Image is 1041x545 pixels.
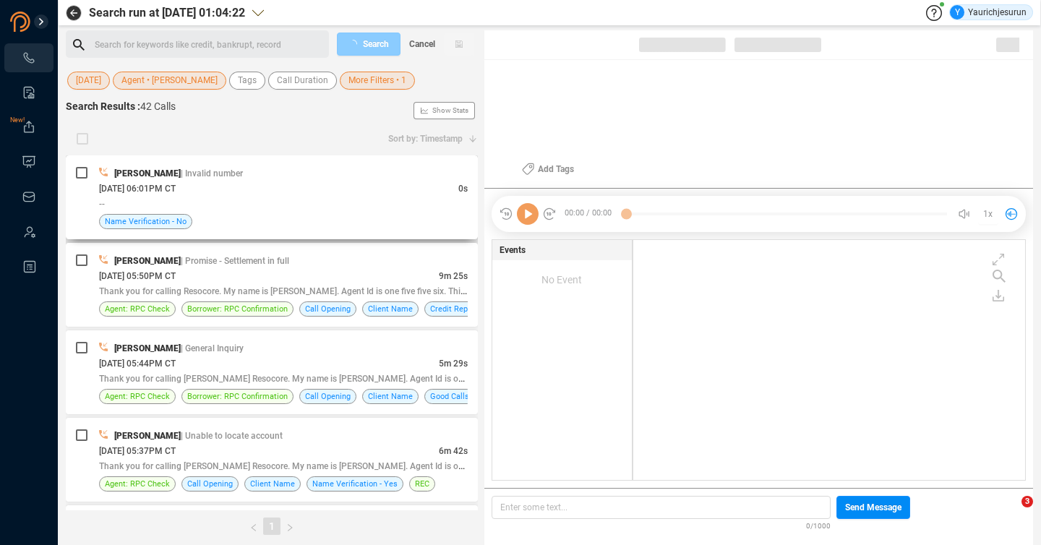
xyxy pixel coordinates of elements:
span: Call Opening [305,302,351,316]
span: Client Name [368,302,413,316]
span: Credit Reporting Disclosure [430,302,529,316]
button: Add Tags [513,158,583,181]
span: 5m 29s [439,359,468,369]
span: Agent: RPC Check [105,302,170,316]
span: | Promise - Settlement in full [181,256,289,266]
span: Add Tags [538,158,574,181]
span: Borrower: RPC Confirmation [187,390,288,403]
span: | Invalid number [181,168,243,179]
li: Inbox [4,182,53,211]
div: [PERSON_NAME]| General Inquiry[DATE] 05:44PM CT5m 29sThank you for calling [PERSON_NAME] Resocore... [66,330,478,414]
span: Show Stats [432,24,468,197]
span: 00:00 / 00:00 [557,203,626,225]
button: More Filters • 1 [340,72,415,90]
span: [PERSON_NAME] [114,343,181,353]
div: grid [641,244,1025,479]
li: Exports [4,113,53,142]
span: [DATE] [76,72,101,90]
span: [PERSON_NAME] [114,256,181,266]
button: Tags [229,72,265,90]
li: Interactions [4,43,53,72]
span: Name Verification - No [105,215,187,228]
span: 9m 25s [439,271,468,281]
span: Client Name [368,390,413,403]
li: Visuals [4,147,53,176]
span: 3 [1021,496,1033,507]
div: [PERSON_NAME]| Unable to locate account[DATE] 05:37PM CT6m 42sThank you for calling [PERSON_NAME]... [66,418,478,502]
span: Agent • [PERSON_NAME] [121,72,218,90]
button: Call Duration [268,72,337,90]
span: Client Name [250,477,295,491]
button: [DATE] [67,72,110,90]
span: Search run at [DATE] 01:04:22 [89,4,245,22]
a: 1 [264,518,280,534]
span: Call Duration [277,72,328,90]
span: [DATE] 06:01PM CT [99,184,176,194]
span: Events [500,244,526,257]
button: left [244,518,263,535]
span: Cancel [409,33,435,56]
span: Agent: RPC Check [105,477,170,491]
span: [PERSON_NAME] [114,168,181,179]
span: [PERSON_NAME] [114,431,181,441]
div: [PERSON_NAME]| Promise - Settlement in full[DATE] 05:50PM CT9m 25sThank you for calling Resocore.... [66,243,478,327]
span: right [286,523,294,532]
span: Call Opening [187,477,233,491]
li: Next Page [280,518,299,535]
span: | Unable to locate account [181,431,283,441]
button: Cancel [400,33,444,56]
a: New! [22,120,36,134]
button: 1x [978,204,998,224]
div: [PERSON_NAME]| Invalid number[DATE] 06:01PM CT0s--Name Verification - No [66,155,478,239]
div: Yaurichjesurun [950,5,1027,20]
button: right [280,518,299,535]
span: 0s [458,184,468,194]
button: Agent • [PERSON_NAME] [113,72,226,90]
span: 6m 42s [439,446,468,456]
button: Send Message [836,496,910,519]
span: 1x [983,202,993,226]
img: prodigal-logo [10,12,90,32]
span: 42 Calls [140,100,176,112]
span: Borrower: RPC Confirmation [187,302,288,316]
span: [DATE] 05:37PM CT [99,446,176,456]
div: No Event [492,260,632,299]
iframe: Intercom live chat [992,496,1027,531]
span: More Filters • 1 [348,72,406,90]
span: New! [10,106,25,134]
span: | General Inquiry [181,343,244,353]
span: Thank you for calling [PERSON_NAME] Resocore. My name is [PERSON_NAME]. Agent Id is one five five... [99,460,570,471]
span: REC [415,477,429,491]
span: Send Message [845,496,901,519]
span: -- [99,199,105,209]
span: Name Verification - Yes [312,477,398,491]
span: [DATE] 05:44PM CT [99,359,176,369]
li: 1 [263,518,280,535]
span: Y [955,5,960,20]
button: Show Stats [414,102,475,119]
span: Thank you for calling Resocore. My name is [PERSON_NAME]. Agent Id is one five five six. This cal... [99,285,523,296]
span: Call Opening [305,390,351,403]
span: Agent: RPC Check [105,390,170,403]
span: Tags [238,72,257,90]
span: Search Results : [66,100,140,112]
span: Thank you for calling [PERSON_NAME] Resocore. My name is [PERSON_NAME]. Agent Id is one five five... [99,372,570,384]
span: left [249,523,258,532]
li: Smart Reports [4,78,53,107]
button: Sort by: Timestamp [380,127,478,150]
li: Previous Page [244,518,263,535]
span: 0/1000 [806,519,831,531]
span: [DATE] 05:50PM CT [99,271,176,281]
span: Good Calls [430,390,469,403]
